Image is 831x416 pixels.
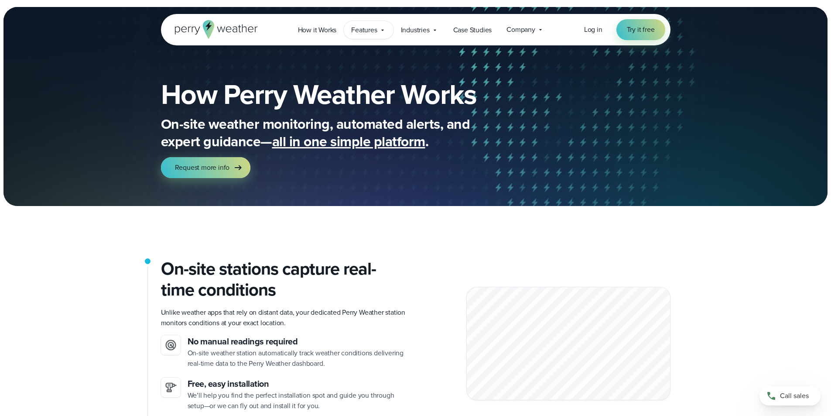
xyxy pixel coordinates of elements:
[351,25,377,35] span: Features
[453,25,492,35] span: Case Studies
[175,162,230,173] span: Request more info
[161,115,510,150] p: On-site weather monitoring, automated alerts, and expert guidance— .
[161,307,409,328] p: Unlike weather apps that rely on distant data, your dedicated Perry Weather station monitors cond...
[298,25,337,35] span: How it Works
[627,24,655,35] span: Try it free
[188,335,409,348] h3: No manual readings required
[161,258,409,300] h2: On-site stations capture real-time conditions
[506,24,535,35] span: Company
[780,391,809,401] span: Call sales
[446,21,499,39] a: Case Studies
[188,348,409,369] p: On-site weather station automatically track weather conditions delivering real-time data to the P...
[291,21,344,39] a: How it Works
[584,24,602,34] span: Log in
[272,131,425,152] span: all in one simple platform
[584,24,602,35] a: Log in
[188,390,409,411] p: We’ll help you find the perfect installation spot and guide you through setup—or we can fly out a...
[401,25,430,35] span: Industries
[759,386,821,406] a: Call sales
[188,378,409,390] h3: Free, easy installation
[616,19,665,40] a: Try it free
[161,80,540,108] h1: How Perry Weather Works
[161,157,251,178] a: Request more info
